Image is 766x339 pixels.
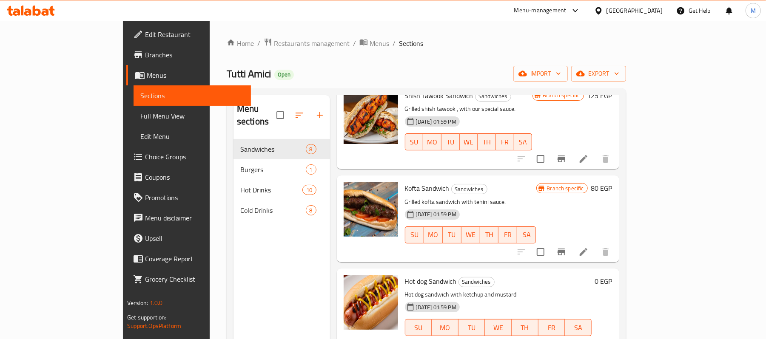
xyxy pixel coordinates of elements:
[126,208,251,228] a: Menu disclaimer
[145,192,244,203] span: Promotions
[551,242,572,262] button: Branch-specific-item
[751,6,756,15] span: M
[240,144,306,154] span: Sandwiches
[140,90,244,101] span: Sections
[234,136,330,224] nav: Menu sections
[405,226,424,243] button: SU
[423,133,441,150] button: MO
[544,184,587,192] span: Branch specific
[452,184,487,194] span: Sandwiches
[257,38,260,48] li: /
[595,149,616,169] button: delete
[145,213,244,223] span: Menu disclaimer
[498,226,517,243] button: FR
[480,226,499,243] button: TH
[413,210,460,218] span: [DATE] 01:59 PM
[405,289,592,300] p: Hot dog sandwich with ketchup and mustard
[306,205,316,215] div: items
[126,249,251,269] a: Coverage Report
[476,91,511,101] span: Sandwiches
[127,312,166,323] span: Get support on:
[405,197,536,207] p: Grilled kofta sandwich with tehini sauce.
[274,38,350,48] span: Restaurants management
[513,66,568,82] button: import
[303,186,316,194] span: 10
[240,164,306,175] span: Burgers
[542,322,562,334] span: FR
[460,133,478,150] button: WE
[145,233,244,243] span: Upsell
[306,166,316,174] span: 1
[568,322,588,334] span: SA
[126,65,251,85] a: Menus
[240,185,302,195] span: Hot Drinks
[578,247,589,257] a: Edit menu item
[514,6,567,16] div: Menu-management
[145,254,244,264] span: Coverage Report
[126,147,251,167] a: Choice Groups
[240,205,306,215] span: Cold Drinks
[532,243,550,261] span: Select to update
[227,38,626,49] nav: breadcrumb
[140,111,244,121] span: Full Menu View
[484,229,495,241] span: TH
[459,277,494,287] span: Sandwiches
[502,229,514,241] span: FR
[370,38,389,48] span: Menus
[234,139,330,159] div: Sandwiches8
[413,303,460,311] span: [DATE] 01:59 PM
[432,319,458,336] button: MO
[405,133,424,150] button: SU
[306,206,316,215] span: 8
[145,274,244,284] span: Grocery Checklist
[134,85,251,106] a: Sections
[591,182,612,194] h6: 80 EGP
[399,38,423,48] span: Sections
[481,136,493,148] span: TH
[518,136,529,148] span: SA
[405,319,432,336] button: SU
[485,319,512,336] button: WE
[571,66,626,82] button: export
[458,319,485,336] button: TU
[446,229,458,241] span: TU
[445,136,456,148] span: TU
[427,229,439,241] span: MO
[134,106,251,126] a: Full Menu View
[359,38,389,49] a: Menus
[306,145,316,153] span: 8
[540,91,584,99] span: Branch specific
[306,144,316,154] div: items
[435,322,455,334] span: MO
[578,68,619,79] span: export
[344,90,398,144] img: Shish Tawook Sandwich
[512,319,538,336] button: TH
[462,322,482,334] span: TU
[306,164,316,175] div: items
[145,172,244,182] span: Coupons
[140,131,244,141] span: Edit Menu
[517,226,536,243] button: SA
[234,159,330,180] div: Burgers1
[405,89,473,102] span: Shish Tawook Sandwich
[538,319,565,336] button: FR
[234,180,330,200] div: Hot Drinks10
[126,167,251,187] a: Coupons
[409,229,421,241] span: SU
[126,269,251,289] a: Grocery Checklist
[496,133,514,150] button: FR
[463,136,475,148] span: WE
[532,150,550,168] span: Select to update
[520,68,561,79] span: import
[413,118,460,126] span: [DATE] 01:59 PM
[451,184,487,194] div: Sandwiches
[458,277,495,287] div: Sandwiches
[126,45,251,65] a: Branches
[565,319,592,336] button: SA
[344,275,398,330] img: Hot dog Sandwich
[237,102,276,128] h2: Menu sections
[587,90,612,102] h6: 125 EGP
[353,38,356,48] li: /
[145,152,244,162] span: Choice Groups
